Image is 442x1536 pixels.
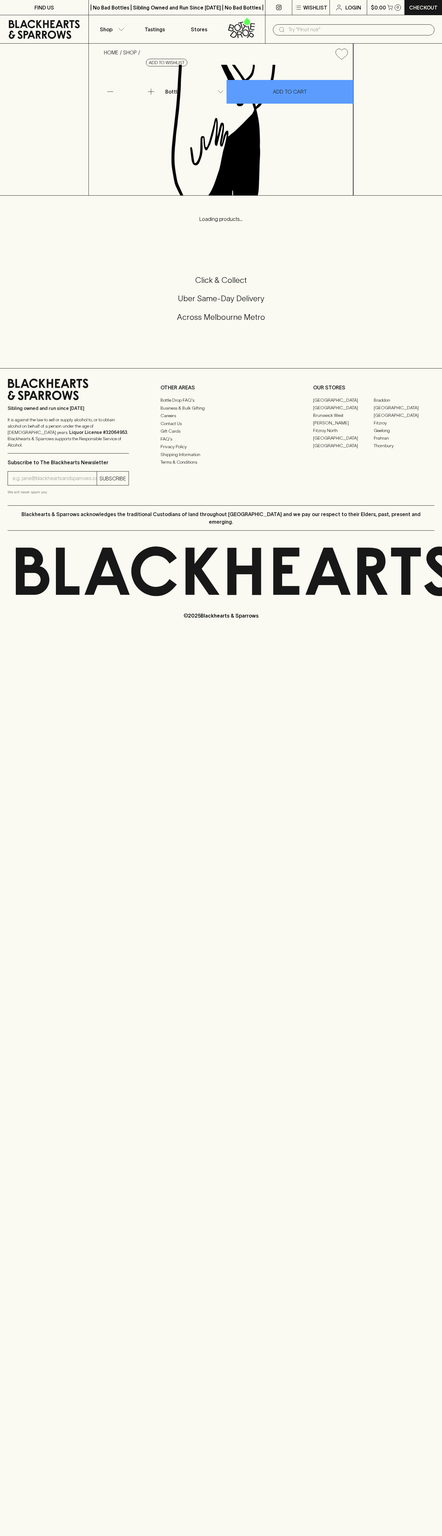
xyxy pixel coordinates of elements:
p: Wishlist [303,4,327,11]
img: Moo Brew Tassie Lager 375ml [99,65,353,195]
h5: Across Melbourne Metro [8,312,434,322]
a: HOME [104,50,118,55]
button: Shop [89,15,133,43]
p: Sibling owned and run since [DATE] [8,405,129,411]
p: ADD TO CART [273,88,307,95]
p: Loading products... [6,215,436,223]
a: Fitzroy [374,419,434,427]
div: Call to action block [8,250,434,356]
a: Stores [177,15,221,43]
p: 0 [397,6,399,9]
a: Shipping Information [160,451,282,458]
a: Gift Cards [160,428,282,435]
p: OUR STORES [313,384,434,391]
p: SUBSCRIBE [100,475,126,482]
p: Subscribe to The Blackhearts Newsletter [8,459,129,466]
button: Add to wishlist [146,59,187,66]
p: Stores [191,26,207,33]
a: Terms & Conditions [160,459,282,466]
a: Privacy Policy [160,443,282,451]
a: Careers [160,412,282,420]
p: FIND US [34,4,54,11]
button: Add to wishlist [333,46,350,62]
a: [GEOGRAPHIC_DATA] [313,442,374,449]
h5: Click & Collect [8,275,434,285]
a: Bottle Drop FAQ's [160,397,282,404]
a: [GEOGRAPHIC_DATA] [374,404,434,411]
a: Fitzroy North [313,427,374,434]
a: Geelong [374,427,434,434]
a: [GEOGRAPHIC_DATA] [313,404,374,411]
a: [PERSON_NAME] [313,419,374,427]
p: Blackhearts & Sparrows acknowledges the traditional Custodians of land throughout [GEOGRAPHIC_DAT... [12,510,430,526]
button: ADD TO CART [227,80,353,104]
a: Tastings [133,15,177,43]
p: Bottle [165,88,180,95]
p: $0.00 [371,4,386,11]
p: Checkout [409,4,438,11]
strong: Liquor License #32064953 [69,430,127,435]
p: Shop [100,26,112,33]
p: OTHER AREAS [160,384,282,391]
input: Try "Pinot noir" [288,25,429,35]
a: Prahran [374,434,434,442]
a: Business & Bulk Gifting [160,404,282,412]
p: Login [345,4,361,11]
a: [GEOGRAPHIC_DATA] [313,434,374,442]
p: It is against the law to sell or supply alcohol to, or to obtain alcohol on behalf of a person un... [8,417,129,448]
a: Contact Us [160,420,282,427]
a: FAQ's [160,435,282,443]
input: e.g. jane@blackheartsandsparrows.com.au [13,473,97,484]
div: Bottle [163,85,226,98]
a: Braddon [374,396,434,404]
p: Tastings [145,26,165,33]
a: Brunswick West [313,411,374,419]
a: Thornbury [374,442,434,449]
a: [GEOGRAPHIC_DATA] [313,396,374,404]
h5: Uber Same-Day Delivery [8,293,434,304]
a: SHOP [123,50,137,55]
button: SUBSCRIBE [97,472,129,485]
a: [GEOGRAPHIC_DATA] [374,411,434,419]
p: We will never spam you [8,489,129,495]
